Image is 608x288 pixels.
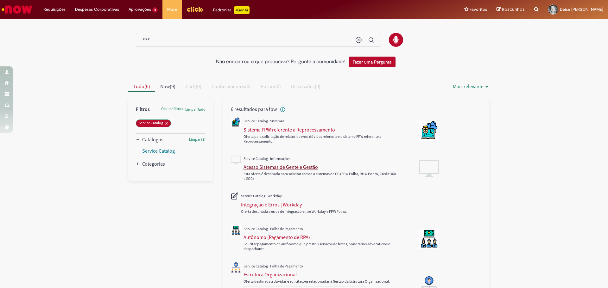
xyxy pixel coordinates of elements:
span: 4 [152,7,158,13]
span: Favoritos [470,6,487,13]
h2: Não encontrou o que procurava? Pergunte à comunidade! [216,59,345,65]
button: Fazer uma Pergunta [349,57,396,67]
p: +GenAi [234,6,250,14]
img: click_logo_yellow_360x200.png [187,4,204,14]
span: Aprovações [129,6,151,13]
span: Rascunhos [502,6,525,12]
span: More [167,6,177,13]
a: Rascunhos [497,7,525,13]
span: Despesas Corporativas [75,6,119,13]
div: Padroniza [213,6,250,14]
img: ServiceNow [1,3,33,16]
span: Requisições [43,6,66,13]
span: Deise [PERSON_NAME] [560,7,603,12]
